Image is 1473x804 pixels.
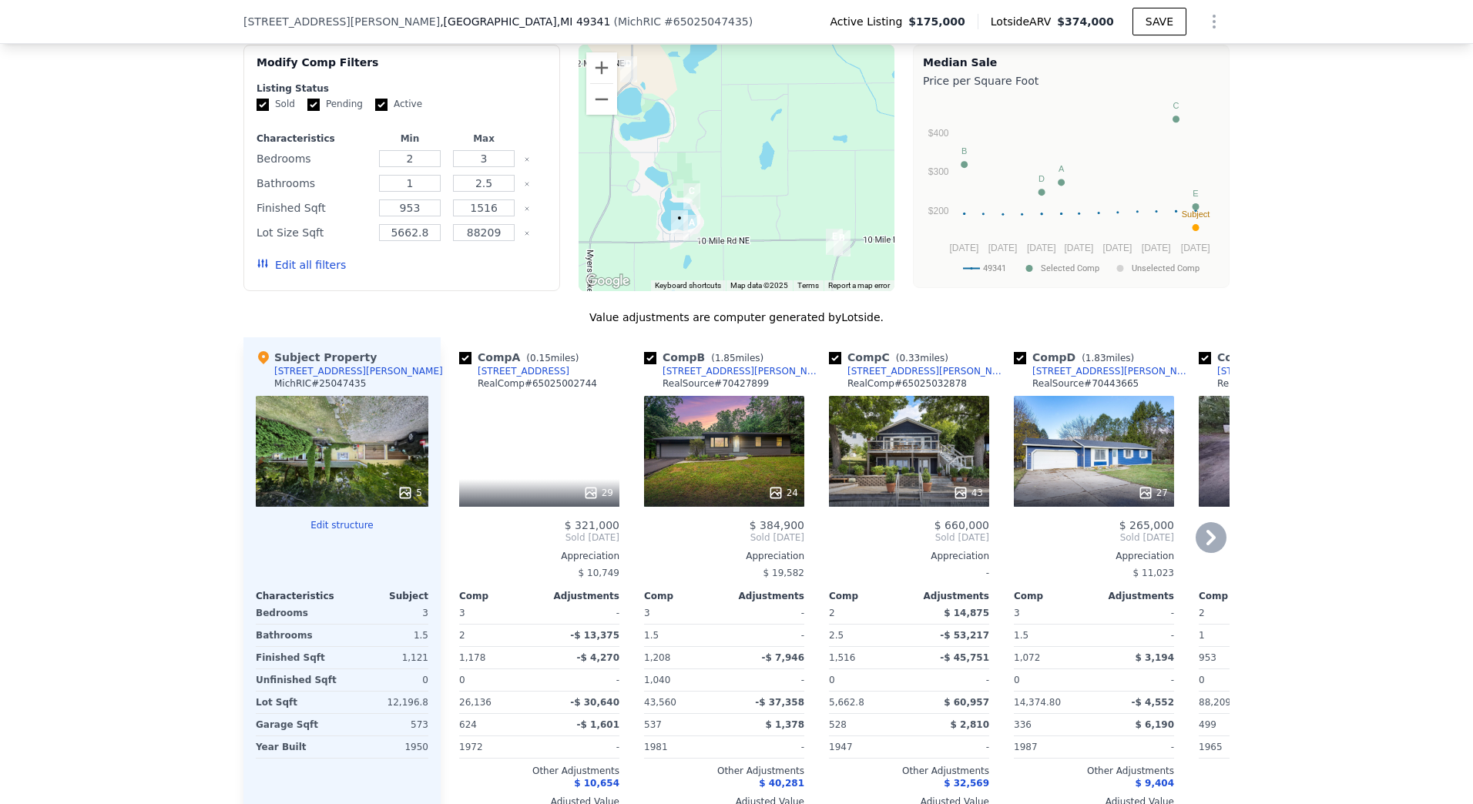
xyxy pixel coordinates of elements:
div: 8328 Ramsdell Dr NE [834,230,851,256]
span: $ 14,875 [944,608,989,618]
text: Selected Comp [1041,263,1099,273]
div: Lot Sqft [256,692,339,713]
div: Other Adjustments [829,765,989,777]
span: 953 [1199,652,1216,663]
div: Bedrooms [257,148,370,169]
input: Active [375,99,388,111]
div: 29 [583,485,613,501]
div: Comp [829,590,909,602]
div: [STREET_ADDRESS][PERSON_NAME][PERSON_NAME] [663,365,823,377]
span: 0 [829,675,835,685]
div: Bathrooms [256,625,339,646]
button: Clear [524,230,530,236]
div: 1.5 [644,625,721,646]
div: Lot Size Sqft [257,222,370,243]
div: 7721 10 Mile Rd NE [683,215,700,241]
div: RealSource # 70427899 [663,377,769,390]
div: 1947 [829,736,906,758]
text: E [1193,189,1198,198]
span: -$ 13,375 [570,630,619,641]
div: Appreciation [1199,550,1359,562]
span: , [GEOGRAPHIC_DATA] [440,14,610,29]
span: Sold [DATE] [829,531,989,544]
span: Map data ©2025 [730,281,788,290]
span: 1,072 [1014,652,1040,663]
span: Active Listing [830,14,908,29]
div: - [727,602,804,624]
span: 3 [459,608,465,618]
span: $175,000 [908,14,965,29]
text: [DATE] [1027,243,1056,253]
button: Clear [524,206,530,212]
div: [STREET_ADDRESS] [478,365,569,377]
div: Value adjustments are computer generated by Lotside . [243,310,1230,325]
text: 49341 [983,263,1006,273]
span: -$ 37,358 [755,697,804,708]
span: $ 1,378 [766,719,804,730]
div: RealSource # 70489836 [1217,377,1324,390]
span: -$ 45,751 [940,652,989,663]
div: Finished Sqft [257,197,370,219]
span: 1,208 [644,652,670,663]
div: Other Adjustments [1014,765,1174,777]
div: - [1097,625,1174,646]
span: $ 265,000 [1119,519,1174,531]
div: Adjustments [1094,590,1174,602]
div: Year Built [256,736,339,758]
span: -$ 4,270 [577,652,619,663]
svg: A chart. [923,92,1220,284]
a: Report a map error [828,281,890,290]
span: 14,374.80 [1014,697,1061,708]
div: 1,121 [345,647,428,668]
span: Sold [DATE] [644,531,804,544]
div: [STREET_ADDRESS][PERSON_NAME][PERSON_NAME] [1217,365,1377,377]
div: Comp B [644,350,770,365]
div: Other Adjustments [644,765,804,777]
div: Characteristics [256,590,342,602]
span: MichRIC [618,15,661,28]
div: 5 [398,485,422,501]
div: 573 [345,714,428,735]
input: Sold [257,99,269,111]
span: [STREET_ADDRESS][PERSON_NAME] [243,14,440,29]
div: - [542,669,619,691]
div: Other Adjustments [459,765,619,777]
span: $ 10,654 [574,778,619,789]
div: Subject [342,590,428,602]
span: ( miles) [890,353,955,363]
text: [DATE] [1181,243,1210,253]
div: Comp A [459,350,585,365]
text: Subject [1182,209,1210,219]
button: Zoom in [586,52,617,83]
div: Adjustments [724,590,804,602]
a: [STREET_ADDRESS][PERSON_NAME][PERSON_NAME] [644,365,823,377]
div: [STREET_ADDRESS][PERSON_NAME] [1032,365,1193,377]
div: 12,196.8 [345,692,428,713]
span: $ 60,957 [944,697,989,708]
span: Lotside ARV [991,14,1057,29]
div: Comp [459,590,539,602]
span: 1.85 [715,353,736,363]
button: Clear [524,181,530,187]
div: - [1097,669,1174,691]
label: Pending [307,98,363,111]
div: - [727,736,804,758]
span: -$ 4,552 [1132,697,1174,708]
div: Adjustments [539,590,619,602]
div: 1972 [459,736,536,758]
span: $ 10,749 [579,568,619,578]
div: 3 [345,602,428,624]
div: - [727,669,804,691]
div: Other Adjustments [1199,765,1359,777]
span: 2 [829,608,835,618]
button: Show Options [1199,6,1230,37]
div: Subject Property [256,350,377,365]
span: , MI 49341 [557,15,611,28]
div: Listing Status [257,82,547,95]
a: [STREET_ADDRESS][PERSON_NAME] [1014,365,1193,377]
button: Edit all filters [257,257,346,273]
span: 2 [1199,608,1205,618]
span: 5,662.8 [829,697,864,708]
text: $300 [928,166,949,177]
